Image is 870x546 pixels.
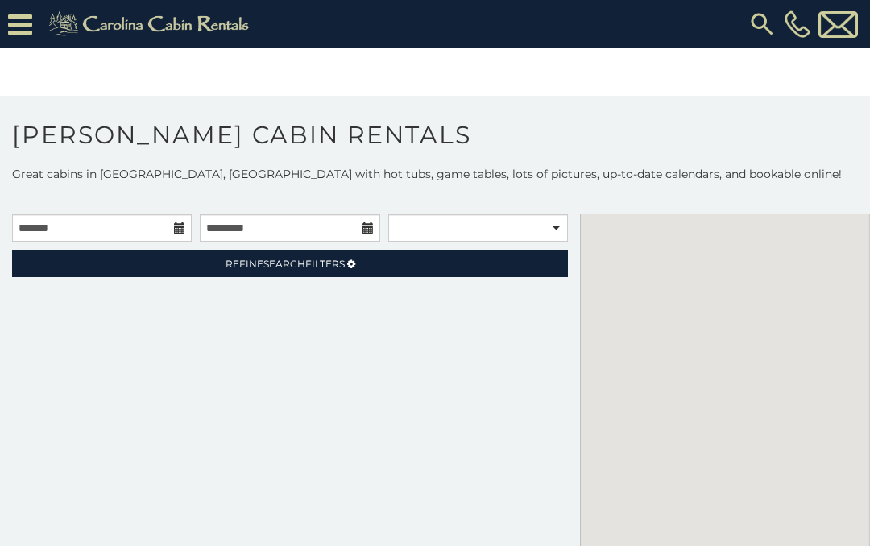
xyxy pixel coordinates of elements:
[748,10,777,39] img: search-regular.svg
[226,258,345,270] span: Refine Filters
[781,10,814,38] a: [PHONE_NUMBER]
[40,8,263,40] img: Khaki-logo.png
[12,250,568,277] a: RefineSearchFilters
[263,258,305,270] span: Search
